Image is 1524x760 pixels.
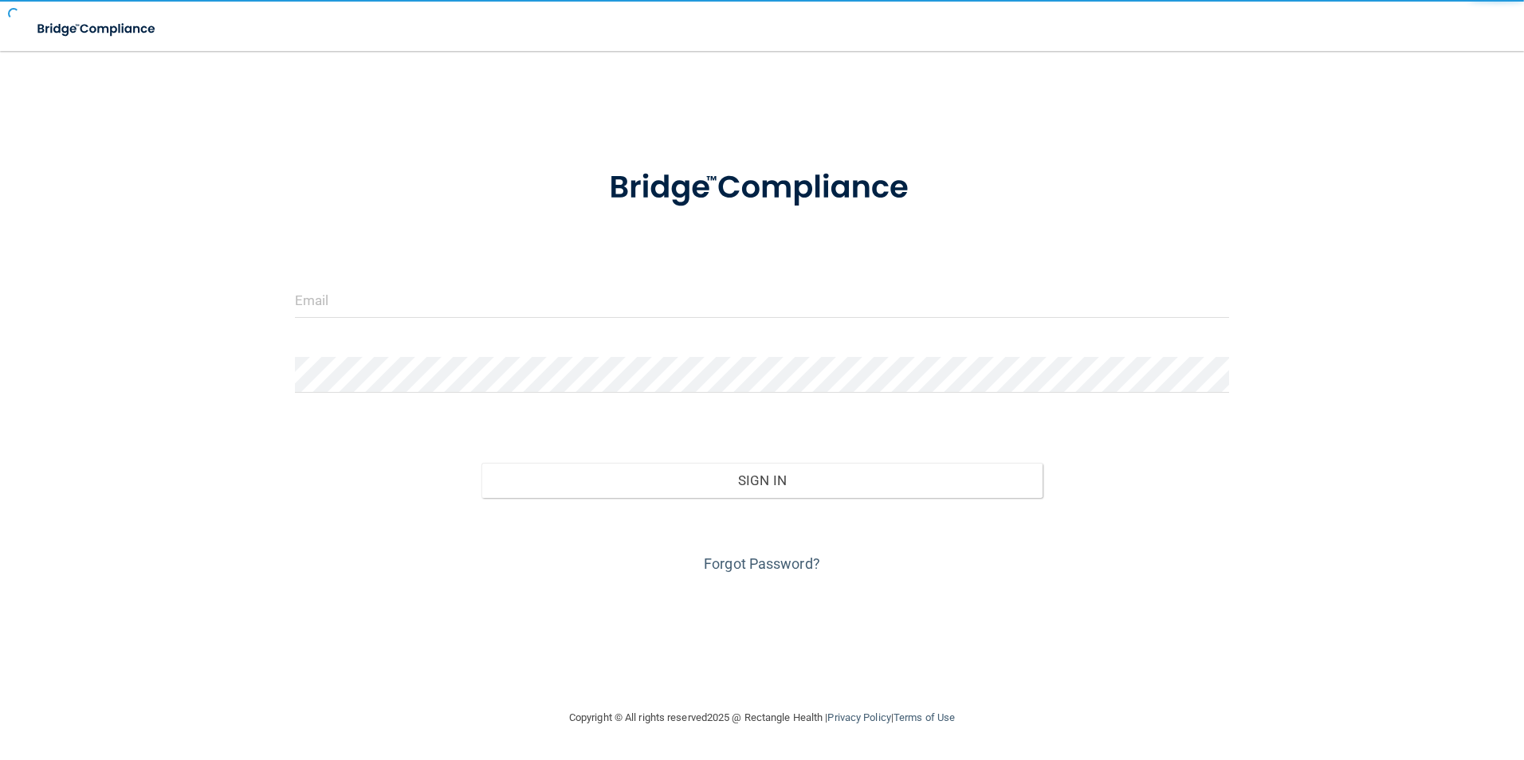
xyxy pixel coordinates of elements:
img: bridge_compliance_login_screen.278c3ca4.svg [576,147,948,229]
a: Privacy Policy [827,711,890,723]
a: Terms of Use [894,711,955,723]
input: Email [295,282,1230,318]
button: Sign In [481,463,1043,498]
a: Forgot Password? [704,555,820,572]
div: Copyright © All rights reserved 2025 @ Rectangle Health | | [471,692,1053,743]
img: bridge_compliance_login_screen.278c3ca4.svg [24,13,171,45]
